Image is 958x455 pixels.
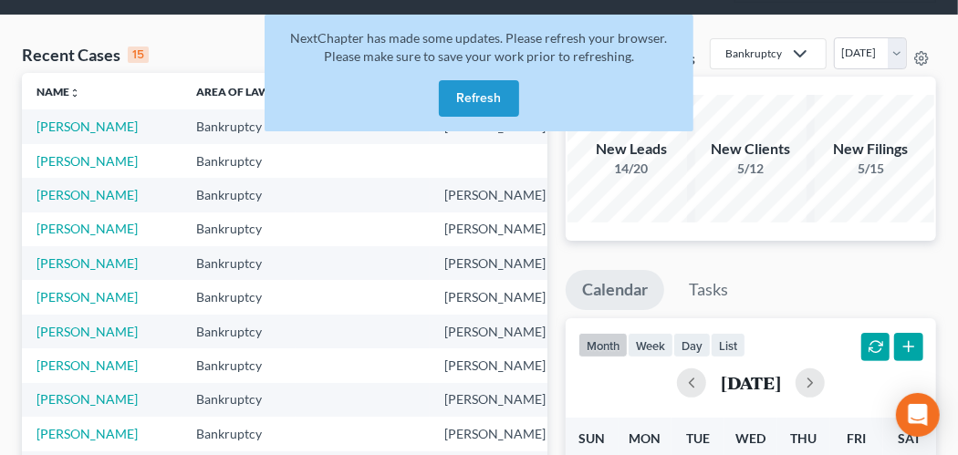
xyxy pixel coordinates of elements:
i: unfold_more [69,88,80,98]
div: New Leads [568,139,695,160]
a: [PERSON_NAME] [36,187,138,202]
td: Bankruptcy [182,315,296,348]
span: Fri [847,430,866,446]
span: Sun [579,430,606,446]
td: Bankruptcy [182,144,296,178]
div: New Filings [807,139,934,160]
button: month [578,333,628,357]
div: 5/15 [807,160,934,178]
td: [PERSON_NAME] [430,315,560,348]
h2: [DATE] [721,373,781,392]
a: Calendar [566,270,664,310]
td: Bankruptcy [182,212,296,246]
button: week [628,333,673,357]
span: Wed [736,430,766,446]
span: Tue [686,430,710,446]
a: [PERSON_NAME] [36,324,138,339]
a: [PERSON_NAME] [36,289,138,305]
td: [PERSON_NAME] [430,383,560,417]
a: Tasks [672,270,745,310]
td: [PERSON_NAME] [430,246,560,280]
td: Bankruptcy [182,280,296,314]
td: [PERSON_NAME] [430,417,560,450]
div: Open Intercom Messenger [896,393,940,437]
span: Thu [791,430,817,446]
button: day [673,333,711,357]
div: Recent Cases [22,44,149,66]
td: Bankruptcy [182,109,296,143]
td: [PERSON_NAME] [430,178,560,212]
span: NextChapter has made some updates. Please refresh your browser. Please make sure to save your wor... [291,30,668,64]
a: Nameunfold_more [36,85,80,98]
a: [PERSON_NAME] [36,391,138,407]
td: [PERSON_NAME] [430,212,560,246]
span: Sat [898,430,921,446]
div: Bankruptcy [725,46,782,61]
a: [PERSON_NAME] [36,255,138,271]
div: 5/12 [687,160,815,178]
button: list [711,333,745,357]
a: [PERSON_NAME] [36,119,138,134]
a: [PERSON_NAME] [36,153,138,169]
td: [PERSON_NAME] [430,280,560,314]
td: [PERSON_NAME] [430,348,560,382]
button: Refresh [439,80,519,117]
td: Bankruptcy [182,178,296,212]
td: Bankruptcy [182,246,296,280]
td: Bankruptcy [182,383,296,417]
td: Bankruptcy [182,417,296,450]
div: 15 [128,47,149,63]
div: 14/20 [568,160,695,178]
div: New Clients [687,139,815,160]
a: [PERSON_NAME] [36,357,138,373]
span: Mon [630,430,661,446]
td: Bankruptcy [182,348,296,382]
a: [PERSON_NAME] [36,426,138,441]
a: [PERSON_NAME] [36,221,138,236]
a: Area of Lawunfold_more [196,85,281,98]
